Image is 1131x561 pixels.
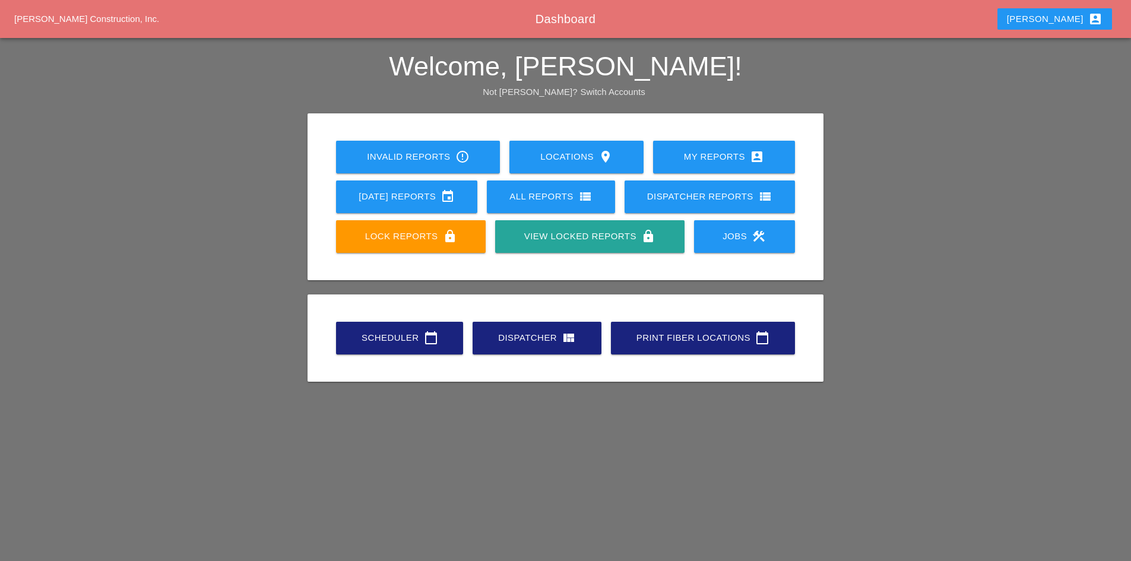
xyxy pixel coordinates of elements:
[336,180,477,213] a: [DATE] Reports
[473,322,601,354] a: Dispatcher
[578,189,593,204] i: view_list
[441,189,455,204] i: event
[644,189,776,204] div: Dispatcher Reports
[653,141,795,173] a: My Reports
[672,150,776,164] div: My Reports
[997,8,1112,30] button: [PERSON_NAME]
[336,322,463,354] a: Scheduler
[581,87,645,97] a: Switch Accounts
[487,180,615,213] a: All Reports
[713,229,776,243] div: Jobs
[355,229,467,243] div: Lock Reports
[598,150,613,164] i: location_on
[630,331,776,345] div: Print Fiber Locations
[483,87,577,97] span: Not [PERSON_NAME]?
[625,180,795,213] a: Dispatcher Reports
[455,150,470,164] i: error_outline
[752,229,766,243] i: construction
[755,331,769,345] i: calendar_today
[14,14,159,24] a: [PERSON_NAME] Construction, Inc.
[355,150,481,164] div: Invalid Reports
[506,189,596,204] div: All Reports
[492,331,582,345] div: Dispatcher
[1088,12,1103,26] i: account_box
[443,229,457,243] i: lock
[424,331,438,345] i: calendar_today
[336,220,486,253] a: Lock Reports
[1007,12,1103,26] div: [PERSON_NAME]
[750,150,764,164] i: account_box
[694,220,795,253] a: Jobs
[514,229,665,243] div: View Locked Reports
[536,12,595,26] span: Dashboard
[641,229,655,243] i: lock
[611,322,795,354] a: Print Fiber Locations
[509,141,643,173] a: Locations
[336,141,500,173] a: Invalid Reports
[528,150,624,164] div: Locations
[355,331,444,345] div: Scheduler
[562,331,576,345] i: view_quilt
[495,220,684,253] a: View Locked Reports
[355,189,458,204] div: [DATE] Reports
[758,189,772,204] i: view_list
